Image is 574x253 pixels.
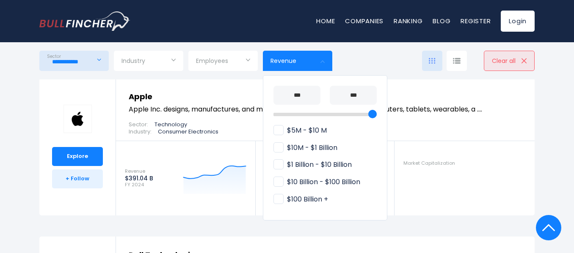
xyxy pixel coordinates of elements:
img: bullfincher logo [39,11,130,31]
span: $1 Billion - $10 Billion [273,161,352,169]
a: Register [461,16,491,25]
a: Blog [433,16,450,25]
a: Go to homepage [39,11,130,31]
span: $100 Billion + [273,195,328,204]
span: $10M - $1 Billion [273,144,337,152]
a: Login [501,11,535,32]
span: $10 Billion - $100 Billion [273,178,360,187]
a: Home [316,16,335,25]
span: Revenue [270,57,296,65]
a: Ranking [394,16,422,25]
span: $5M - $10 M [273,126,327,135]
a: Companies [345,16,384,25]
